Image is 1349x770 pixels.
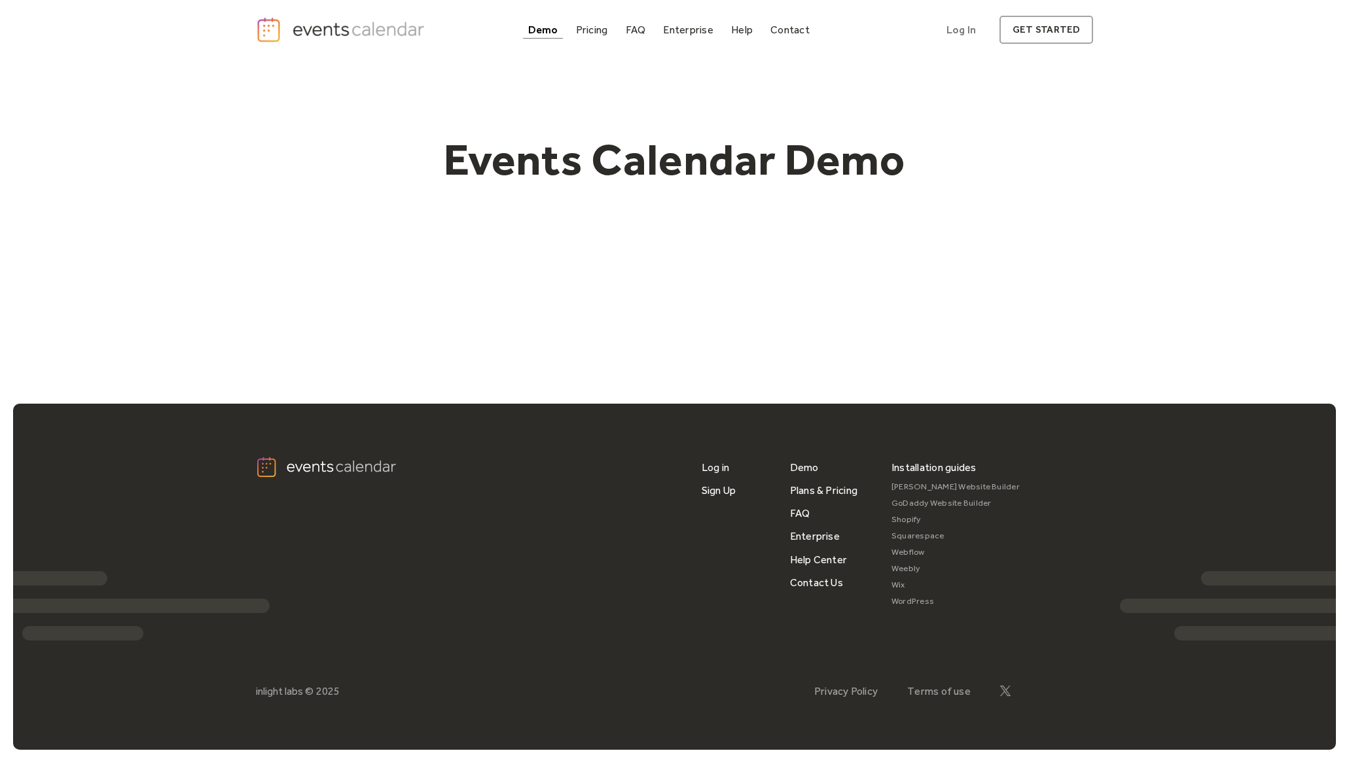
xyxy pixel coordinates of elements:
[790,548,848,571] a: Help Center
[891,456,977,479] div: Installation guides
[790,502,810,525] a: FAQ
[891,577,1020,593] a: Wix
[790,456,819,479] a: Demo
[663,26,713,33] div: Enterprise
[933,16,989,44] a: Log In
[256,685,314,697] div: inlight labs ©
[907,685,971,697] a: Terms of use
[523,21,564,39] a: Demo
[731,26,753,33] div: Help
[790,479,858,502] a: Plans & Pricing
[891,561,1020,577] a: Weebly
[726,21,758,39] a: Help
[626,26,646,33] div: FAQ
[891,544,1020,561] a: Webflow
[576,26,608,33] div: Pricing
[528,26,558,33] div: Demo
[891,495,1020,512] a: GoDaddy Website Builder
[621,21,651,39] a: FAQ
[790,525,840,548] a: Enterprise
[891,512,1020,528] a: Shopify
[423,133,926,186] h1: Events Calendar Demo
[702,479,736,502] a: Sign Up
[999,16,1093,44] a: get started
[790,571,843,594] a: Contact Us
[658,21,718,39] a: Enterprise
[316,685,340,697] div: 2025
[814,685,878,697] a: Privacy Policy
[891,528,1020,544] a: Squarespace
[571,21,613,39] a: Pricing
[891,479,1020,495] a: [PERSON_NAME] Website Builder
[256,16,429,43] a: home
[891,593,1020,610] a: WordPress
[770,26,810,33] div: Contact
[765,21,815,39] a: Contact
[702,456,729,479] a: Log in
